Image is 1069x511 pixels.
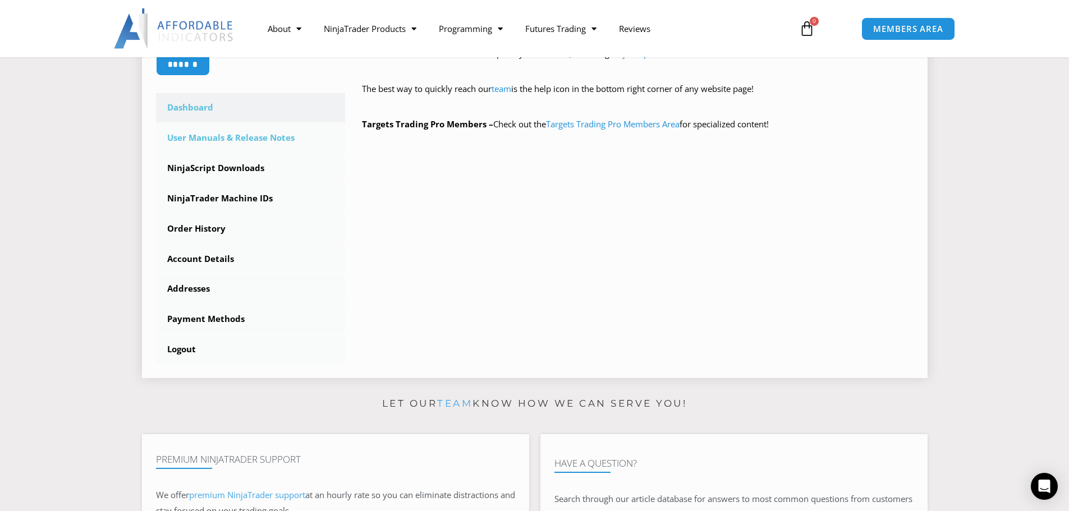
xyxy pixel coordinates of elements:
a: Account Details [156,245,346,274]
a: NinjaTrader Products [313,16,428,42]
a: premium NinjaTrader support [189,489,305,500]
h4: Premium NinjaTrader Support [156,454,515,465]
a: NinjaTrader Machine IDs [156,184,346,213]
strong: Targets Trading Pro Members – [362,118,493,130]
span: MEMBERS AREA [873,25,943,33]
a: User Manuals & Release Notes [156,123,346,153]
div: Open Intercom Messenger [1031,473,1058,500]
a: Dashboard [156,93,346,122]
a: Targets Trading Pro Members Area [546,118,680,130]
nav: Account pages [156,93,346,364]
a: Payment Methods [156,305,346,334]
a: Logout [156,335,346,364]
a: About [256,16,313,42]
span: We offer [156,489,189,500]
span: 0 [810,17,819,26]
a: User Manuals [712,48,765,59]
a: Futures Trading [514,16,608,42]
a: Reviews [608,16,662,42]
a: Programming [428,16,514,42]
p: The best way to quickly reach our is the help icon in the bottom right corner of any website page! [362,81,914,113]
a: NinjaScript Downloads [156,154,346,183]
a: team [492,83,511,94]
p: Use the menu on the left side to explore your account, including and . [362,46,914,77]
img: LogoAI | Affordable Indicators – NinjaTrader [114,8,235,49]
p: Let our know how we can serve you! [142,395,928,413]
nav: Menu [256,16,786,42]
a: Addresses [156,274,346,303]
h4: Have A Question? [554,458,914,469]
a: 0 [782,12,832,45]
p: Check out the for specialized content! [362,117,914,132]
a: Order History [156,214,346,243]
a: MEMBERS AREA [861,17,955,40]
a: NinjaScript Downloads [609,48,698,59]
a: team [437,398,472,409]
